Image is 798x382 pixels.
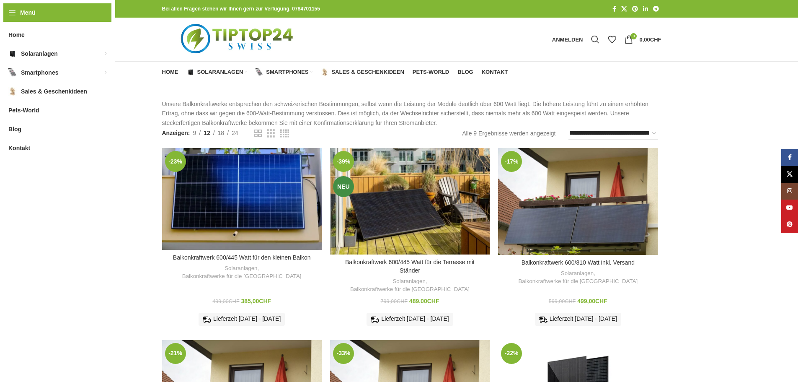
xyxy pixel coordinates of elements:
a: Sales & Geschenkideen [321,64,404,81]
a: Solaranlagen [561,270,594,278]
span: CHF [397,299,408,304]
span: Kontakt [482,69,508,75]
span: Neu [333,176,354,197]
bdi: 489,00 [409,298,439,304]
span: Kontakt [8,140,30,156]
a: Solaranlagen [225,265,257,273]
div: Meine Wunschliste [604,31,620,48]
img: Sales & Geschenkideen [8,87,17,96]
a: Kontakt [482,64,508,81]
a: 12 [201,128,213,138]
img: Solaranlagen [8,49,17,58]
a: Balkonkraftwerk 600/445 Watt für die Terrasse mit Ständer [330,148,490,255]
a: Rasteransicht 4 [280,128,289,139]
a: Pinterest Social Link [630,3,640,15]
span: -33% [333,343,354,364]
span: CHF [595,298,607,304]
a: Balkonkraftwerke für die [GEOGRAPHIC_DATA] [350,286,470,294]
span: Blog [8,122,21,137]
bdi: 499,00 [577,298,607,304]
span: -17% [501,151,522,172]
a: X Social Link [619,3,630,15]
span: Home [162,69,178,75]
a: Facebook Social Link [610,3,619,15]
span: -22% [501,343,522,364]
a: Logo der Website [162,36,314,42]
a: LinkedIn Social Link [640,3,651,15]
a: Rasteransicht 3 [267,128,275,139]
a: Balkonkraftwerk 600/810 Watt inkl. Versand [498,148,658,255]
p: Unsere Balkonkraftwerke entsprechen den schweizerischen Bestimmungen, selbst wenn die Leistung de... [162,99,661,127]
bdi: 499,00 [212,299,239,304]
a: 9 [190,128,199,138]
div: Lieferzeit [DATE] - [DATE] [367,313,453,325]
a: Balkonkraftwerke für die [GEOGRAPHIC_DATA] [518,278,638,286]
a: Anmelden [548,31,587,48]
span: CHF [565,299,576,304]
div: Lieferzeit [DATE] - [DATE] [535,313,621,325]
a: Instagram Social Link [781,183,798,200]
a: X Social Link [781,166,798,183]
a: Solaranlagen [187,64,248,81]
span: -21% [165,343,186,364]
bdi: 599,00 [549,299,576,304]
a: 0 0,00CHF [620,31,665,48]
bdi: 385,00 [241,298,271,304]
a: YouTube Social Link [781,200,798,216]
div: , [166,265,318,280]
a: Telegram Social Link [651,3,661,15]
a: Smartphones [256,64,312,81]
strong: Bei allen Fragen stehen wir Ihnen gern zur Verfügung. 0784701155 [162,6,320,12]
span: Home [8,27,25,42]
a: 24 [229,128,241,138]
span: Anzeigen [162,128,190,138]
p: Alle 9 Ergebnisse werden angezeigt [462,129,555,138]
img: Tiptop24 Nachhaltige & Faire Produkte [162,18,314,61]
span: Pets-World [413,69,449,75]
a: Pets-World [413,64,449,81]
div: , [502,270,653,285]
span: -39% [333,151,354,172]
span: CHF [229,299,240,304]
span: CHF [427,298,439,304]
span: 9 [193,130,196,136]
span: Anmelden [552,37,583,42]
img: Smartphones [8,68,17,77]
a: Solaranlagen [393,278,425,286]
span: 0 [630,33,637,39]
a: Rasteransicht 2 [254,128,262,139]
span: -23% [165,151,186,172]
span: Sales & Geschenkideen [21,84,87,99]
a: Facebook Social Link [781,149,798,166]
img: Smartphones [256,68,263,76]
div: , [334,278,486,293]
a: Balkonkraftwerke für die [GEOGRAPHIC_DATA] [182,273,302,281]
div: Lieferzeit [DATE] - [DATE] [199,313,285,325]
span: Sales & Geschenkideen [331,69,404,75]
a: Balkonkraftwerk 600/445 Watt für den kleinen Balkon [162,148,322,250]
span: 18 [218,130,225,136]
a: Balkonkraftwerk 600/810 Watt inkl. Versand [522,259,635,266]
bdi: 0,00 [639,36,661,43]
a: Pinterest Social Link [781,216,798,233]
a: Suche [587,31,604,48]
a: 18 [215,128,227,138]
img: Solaranlagen [187,68,194,76]
a: Blog [457,64,473,81]
span: Pets-World [8,103,39,118]
div: Hauptnavigation [158,64,512,81]
span: Smartphones [266,69,308,75]
select: Shop-Reihenfolge [568,127,658,140]
span: 12 [204,130,210,136]
bdi: 799,00 [381,299,408,304]
a: Home [162,64,178,81]
span: CHF [650,36,661,43]
span: Menü [20,8,36,17]
span: Solaranlagen [21,46,58,61]
a: Balkonkraftwerk 600/445 Watt für den kleinen Balkon [173,254,311,261]
span: 24 [232,130,238,136]
span: Solaranlagen [197,69,243,75]
span: Blog [457,69,473,75]
span: Smartphones [21,65,58,80]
